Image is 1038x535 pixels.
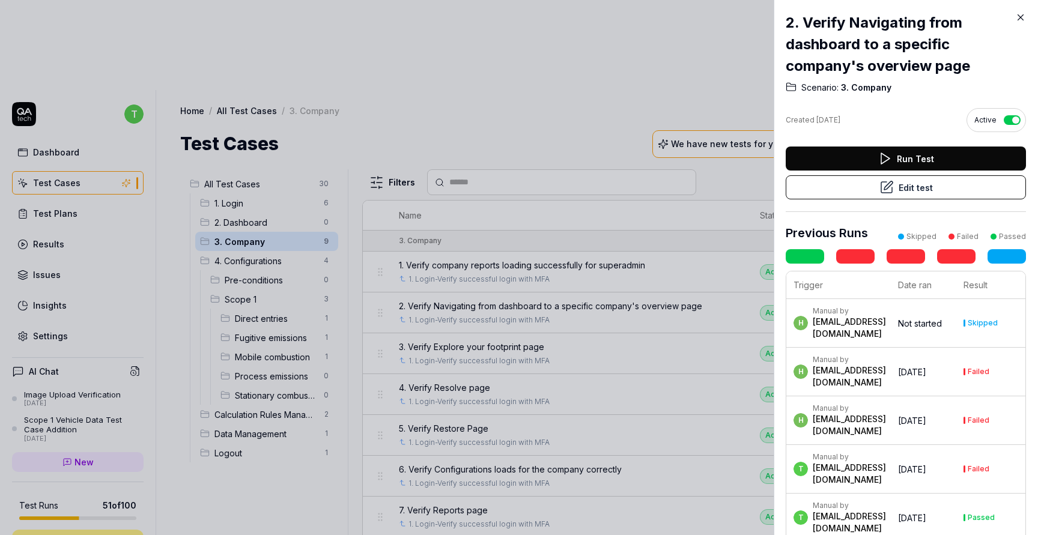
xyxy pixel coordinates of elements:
[794,462,808,476] span: t
[786,147,1026,171] button: Run Test
[813,355,886,364] div: Manual by
[813,462,886,486] div: [EMAIL_ADDRESS][DOMAIN_NAME]
[813,364,886,388] div: [EMAIL_ADDRESS][DOMAIN_NAME]
[786,224,868,242] h3: Previous Runs
[968,465,989,473] div: Failed
[898,367,926,377] time: [DATE]
[974,115,997,125] span: Active
[801,82,839,94] span: Scenario:
[794,316,808,330] span: h
[786,12,1026,77] h2: 2. Verify Navigating from dashboard to a specific company's overview page
[794,413,808,428] span: h
[891,271,956,299] th: Date ran
[813,452,886,462] div: Manual by
[794,364,808,379] span: h
[839,82,891,94] span: 3. Company
[898,513,926,523] time: [DATE]
[968,319,998,327] div: Skipped
[891,299,956,348] td: Not started
[786,271,891,299] th: Trigger
[906,231,936,242] div: Skipped
[813,413,886,437] div: [EMAIL_ADDRESS][DOMAIN_NAME]
[786,175,1026,199] button: Edit test
[957,231,979,242] div: Failed
[968,514,995,521] div: Passed
[813,510,886,534] div: [EMAIL_ADDRESS][DOMAIN_NAME]
[813,306,886,316] div: Manual by
[968,368,989,375] div: Failed
[813,501,886,510] div: Manual by
[898,464,926,474] time: [DATE]
[786,115,840,125] div: Created
[813,404,886,413] div: Manual by
[956,271,1026,299] th: Result
[999,231,1026,242] div: Passed
[813,316,886,340] div: [EMAIL_ADDRESS][DOMAIN_NAME]
[968,417,989,424] div: Failed
[898,416,926,426] time: [DATE]
[816,115,840,124] time: [DATE]
[794,510,808,525] span: t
